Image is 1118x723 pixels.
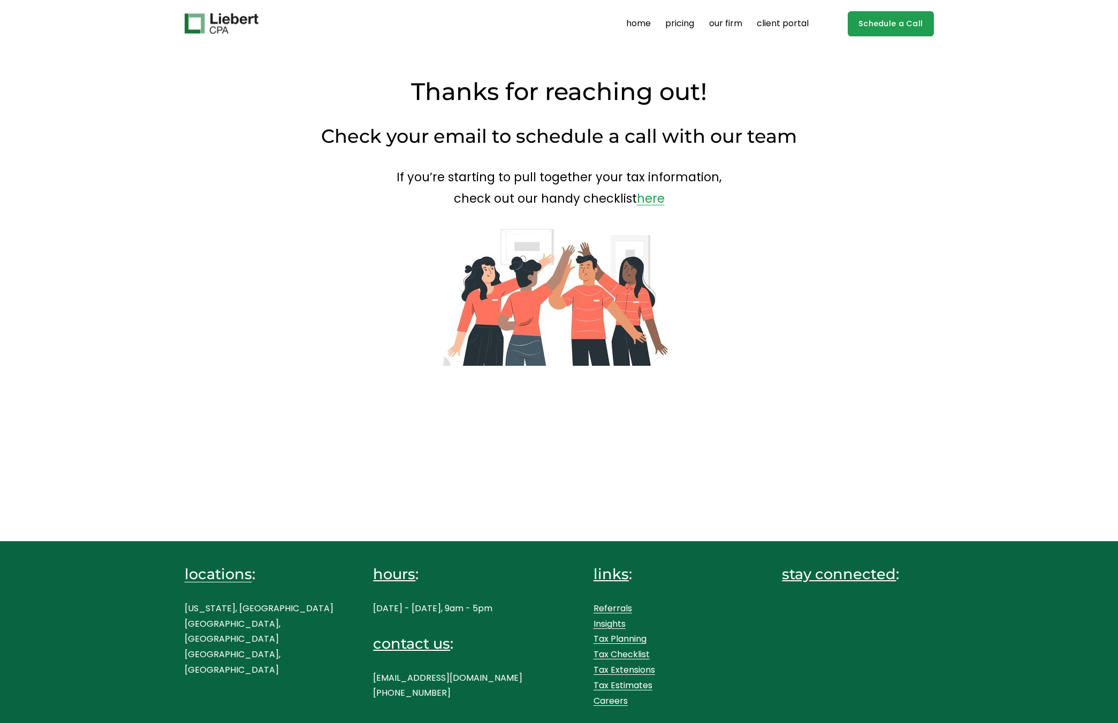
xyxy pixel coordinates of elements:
a: our firm [709,15,742,32]
a: Schedule a Call [848,11,934,36]
a: Facebook [816,608,827,619]
a: Careers [594,694,628,709]
span: contact us [373,635,450,652]
p: [EMAIL_ADDRESS][DOMAIN_NAME] [PHONE_NUMBER] [373,671,524,702]
a: home [626,15,651,32]
p: [US_STATE], [GEOGRAPHIC_DATA] [GEOGRAPHIC_DATA], [GEOGRAPHIC_DATA] [GEOGRAPHIC_DATA], [GEOGRAPHIC... [185,601,336,678]
h4: : [782,564,933,584]
h4: : [185,564,336,584]
h4: : [594,564,745,584]
a: Tax Extensions [594,663,655,678]
h4: : [373,634,524,653]
a: client portal [757,15,809,32]
a: URL [782,608,793,619]
a: Referrals [594,601,632,617]
h4: : [373,564,524,584]
a: pricing [665,15,694,32]
a: Tax Checklist [594,647,650,663]
h2: Thanks for reaching out! [185,76,934,107]
a: Tax Estimates [594,678,652,694]
p: [DATE] - [DATE], 9am - 5pm [373,601,524,617]
a: LinkedIn [833,608,844,619]
h3: Check your email to schedule a call with our team [185,124,934,149]
span: links [594,565,629,583]
span: hours [373,565,415,583]
a: locations [185,564,252,584]
img: Liebert CPA [185,13,258,34]
a: Insights [594,617,626,632]
span: stay connected [782,565,896,583]
p: If you’re starting to pull together your tax information, check out our handy checklist [185,166,934,210]
a: Yelp [799,608,810,619]
a: here [637,190,665,207]
a: Tax Planning [594,632,647,647]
